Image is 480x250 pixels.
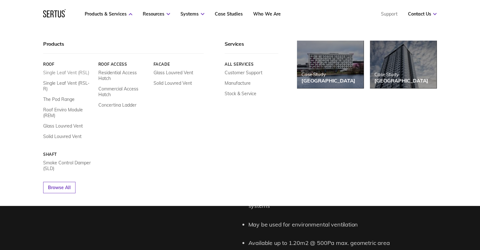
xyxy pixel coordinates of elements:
[253,11,280,17] a: Who We Are
[43,70,89,76] a: Single Leaf Vent (RSL)
[215,11,243,17] a: Case Studies
[366,176,480,250] iframe: Chat Widget
[154,80,192,86] a: Solid Louvred Vent
[154,62,204,67] a: Facade
[43,182,76,193] a: Browse All
[85,11,132,17] a: Products & Services
[98,62,149,67] a: Roof Access
[43,80,94,92] a: Single Leaf Vent (RSL-R)
[225,91,256,96] a: Stock & Service
[43,41,204,54] div: Products
[43,134,82,139] a: Solid Louvred Vent
[225,70,262,76] a: Customer Support
[374,71,428,77] div: Case Study
[225,62,278,67] a: All services
[43,123,83,129] a: Glass Louvred Vent
[408,11,437,17] a: Contact Us
[154,70,193,76] a: Glass Louvred Vent
[301,71,355,77] div: Case Study
[43,107,94,118] a: Roof Enviro Module (REM)
[248,239,413,248] li: Available up to 1.20m2 @ 500Pa max. geometric area
[181,11,204,17] a: Systems
[98,70,149,81] a: Residential Access Hatch
[225,80,251,86] a: Manufacture
[374,77,428,84] div: [GEOGRAPHIC_DATA]
[43,96,75,102] a: The Pod Range
[43,152,94,157] a: Shaft
[381,11,397,17] a: Support
[248,220,413,229] li: May be used for environmental ventilation
[370,41,437,88] a: Case Study[GEOGRAPHIC_DATA]
[98,86,149,97] a: Commercial Access Hatch
[297,41,364,88] a: Case Study[GEOGRAPHIC_DATA]
[143,11,170,17] a: Resources
[301,77,355,84] div: [GEOGRAPHIC_DATA]
[225,41,278,54] div: Services
[98,102,136,108] a: Concertina Ladder
[43,160,94,171] a: Smoke Control Damper (SLD)
[43,62,94,67] a: Roof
